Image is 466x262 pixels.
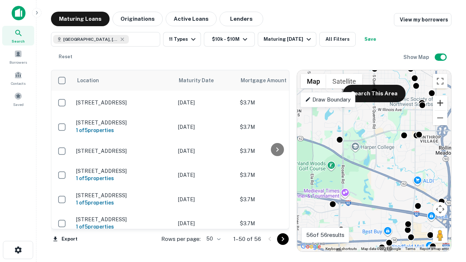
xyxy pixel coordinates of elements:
a: Report a map error [420,247,449,251]
p: $3.7M [240,195,313,203]
img: capitalize-icon.png [12,6,25,20]
p: [STREET_ADDRESS] [76,99,171,106]
button: All Filters [319,32,356,47]
p: $3.7M [240,171,313,179]
p: [STREET_ADDRESS] [76,148,171,154]
button: Lenders [220,12,263,26]
iframe: Chat Widget [430,180,466,215]
p: [DATE] [178,123,233,131]
p: 56 of 56 results [306,231,344,239]
button: Maturing Loans [51,12,110,26]
p: $3.7M [240,147,313,155]
button: Toggle fullscreen view [433,74,447,88]
th: Maturity Date [174,70,236,91]
a: Open this area in Google Maps (opens a new window) [299,242,323,251]
span: Contacts [11,80,25,86]
button: Maturing [DATE] [258,32,316,47]
p: [DATE] [178,219,233,227]
span: [GEOGRAPHIC_DATA], [GEOGRAPHIC_DATA] [63,36,118,43]
button: Drag Pegman onto the map to open Street View [433,228,447,243]
button: Show street map [301,74,326,88]
button: Go to next page [277,233,289,245]
p: [DATE] [178,99,233,107]
p: [STREET_ADDRESS] [76,192,171,199]
th: Mortgage Amount [236,70,316,91]
p: Draw Boundary [305,95,351,104]
p: $3.7M [240,219,313,227]
p: $3.7M [240,99,313,107]
button: Save your search to get updates of matches that match your search criteria. [359,32,382,47]
button: Reset [54,49,77,64]
a: Borrowers [2,47,34,67]
p: [DATE] [178,195,233,203]
div: Maturing [DATE] [264,35,313,44]
h6: 1 of 5 properties [76,126,171,134]
span: Map data ©2025 Google [361,247,401,251]
a: View my borrowers [394,13,451,26]
button: Zoom out [433,111,447,125]
a: Search [2,26,34,45]
p: [STREET_ADDRESS] [76,216,171,223]
p: [DATE] [178,171,233,179]
p: [STREET_ADDRESS] [76,168,171,174]
h6: 1 of 5 properties [76,174,171,182]
button: Active Loans [166,12,217,26]
button: Search This Area [343,85,406,102]
button: $10k - $10M [204,32,255,47]
span: Saved [13,102,24,107]
span: Mortgage Amount [241,76,296,85]
button: 11 Types [163,32,201,47]
th: Location [72,70,174,91]
a: Terms (opens in new tab) [405,247,415,251]
button: Keyboard shortcuts [325,246,357,251]
button: Originations [112,12,163,26]
button: Zoom in [433,96,447,110]
span: Location [77,76,99,85]
p: Rows per page: [161,235,201,243]
h6: Show Map [403,53,430,61]
a: Contacts [2,68,34,88]
button: Export [51,234,79,245]
div: 50 [204,234,222,244]
h6: 1 of 5 properties [76,223,171,231]
button: Show satellite imagery [326,74,362,88]
img: Google [299,242,323,251]
span: Search [12,38,25,44]
span: Borrowers [9,59,27,65]
p: [DATE] [178,147,233,155]
h6: 1 of 5 properties [76,199,171,207]
div: 0 0 [297,70,451,251]
p: $3.7M [240,123,313,131]
span: Maturity Date [179,76,223,85]
p: [STREET_ADDRESS] [76,119,171,126]
p: 1–50 of 56 [233,235,261,243]
a: Saved [2,89,34,109]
